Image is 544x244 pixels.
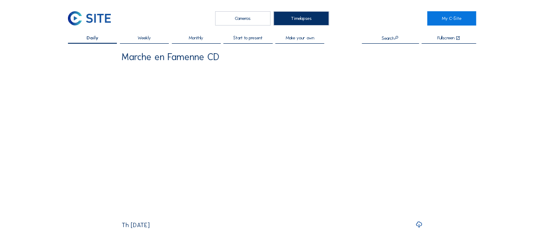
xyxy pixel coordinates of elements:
div: Marche en Famenne CD [122,52,219,62]
a: My C-Site [427,11,476,26]
span: Weekly [138,35,151,40]
span: Monthly [189,35,203,40]
div: Timelapses [274,11,329,26]
div: Fullscreen [438,35,454,41]
div: Th [DATE] [122,222,150,228]
span: Start to present [233,35,263,40]
video: Your browser does not support the video tag. [122,66,422,217]
span: Daily [87,35,98,40]
img: C-SITE Logo [68,11,111,26]
div: Cameras [215,11,270,26]
span: Make your own [286,35,314,40]
a: C-SITE Logo [68,11,117,26]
